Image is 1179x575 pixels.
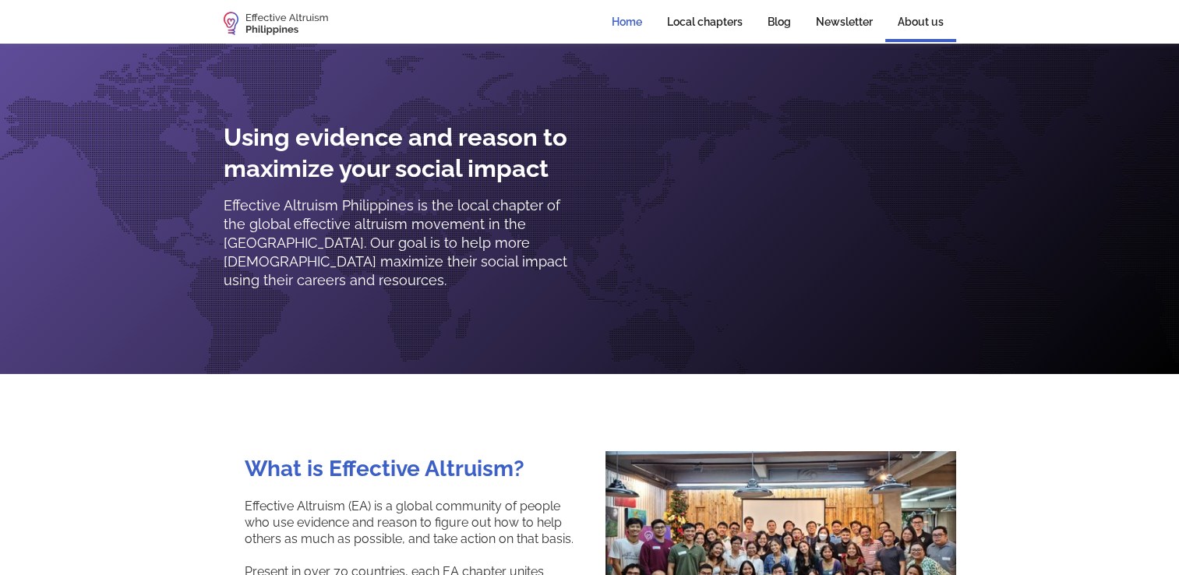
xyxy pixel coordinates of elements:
[599,5,655,39] a: Home
[224,196,585,290] p: Effective Altruism Philippines is the local chapter of the global effective altruism movement in ...
[803,5,885,39] a: Newsletter
[755,5,803,39] a: Blog
[224,12,328,35] a: home
[655,5,755,39] a: Local chapters
[224,122,585,184] h2: Using evidence and reason to maximize your social impact
[885,5,956,42] a: About us
[245,455,524,483] h2: What is Effective Altruism?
